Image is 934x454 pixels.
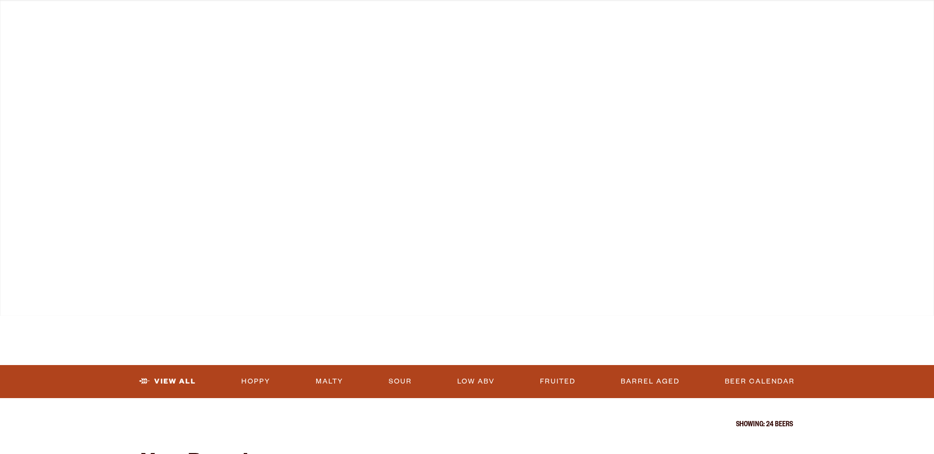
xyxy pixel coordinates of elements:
[312,370,347,393] a: Malty
[533,23,589,31] span: Our Story
[460,6,497,50] a: Odell Home
[453,370,499,393] a: Low ABV
[135,370,200,393] a: View All
[305,6,344,50] a: Gear
[132,23,156,31] span: Beer
[721,370,799,393] a: Beer Calendar
[720,6,794,50] a: Beer Finder
[311,23,338,31] span: Gear
[389,23,428,31] span: Winery
[126,6,162,50] a: Beer
[617,370,683,393] a: Barrel Aged
[200,6,267,50] a: Taprooms
[385,370,416,393] a: Sour
[640,23,676,31] span: Impact
[727,23,788,31] span: Beer Finder
[527,6,595,50] a: Our Story
[382,6,434,50] a: Winery
[207,23,260,31] span: Taprooms
[634,6,683,50] a: Impact
[536,370,579,393] a: Fruited
[237,370,274,393] a: Hoppy
[141,421,793,429] p: Showing: 24 Beers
